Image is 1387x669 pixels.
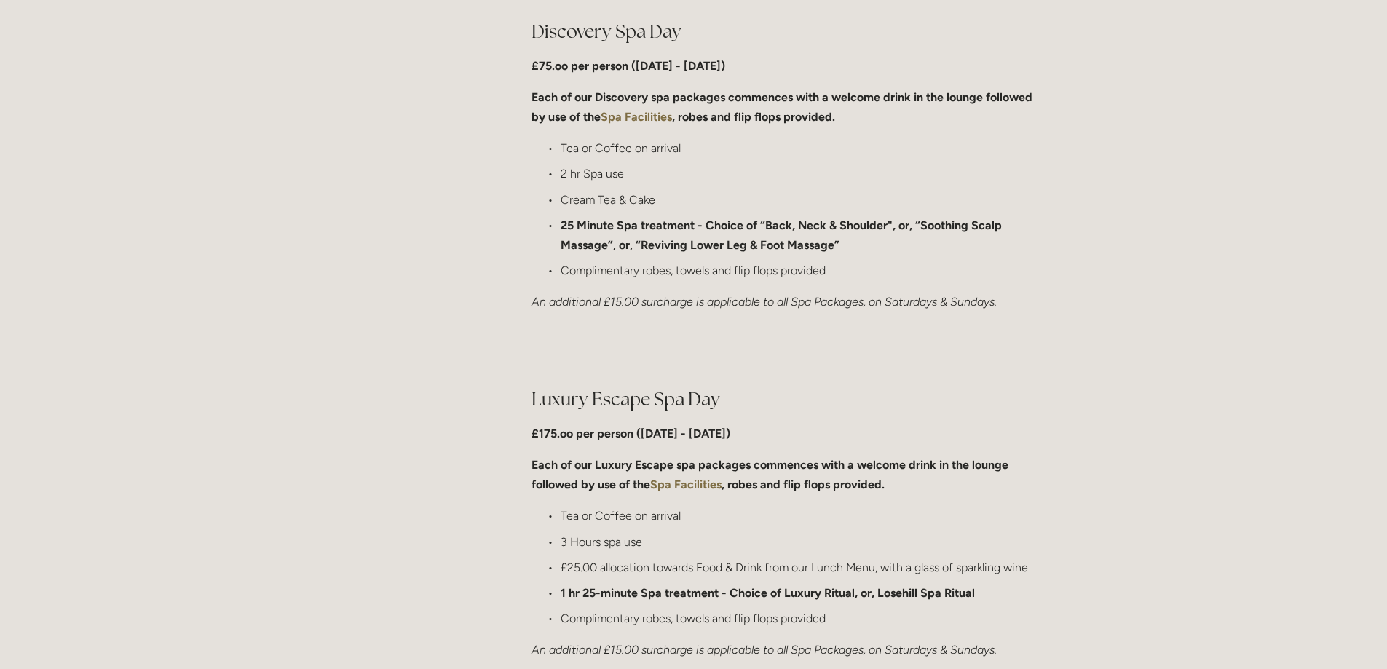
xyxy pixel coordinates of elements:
p: Tea or Coffee on arrival [561,506,1042,526]
strong: Each of our Discovery spa packages commences with a welcome drink in the lounge followed by use o... [532,90,1035,124]
strong: £75.oo per person ([DATE] - [DATE]) [532,59,725,73]
p: Complimentary robes, towels and flip flops provided [561,609,1042,628]
em: An additional £15.00 surcharge is applicable to all Spa Packages, on Saturdays & Sundays. [532,295,997,309]
h2: Discovery Spa Day [532,19,1042,44]
p: 2 hr Spa use [561,164,1042,183]
strong: 25 Minute Spa treatment - Choice of “Back, Neck & Shoulder", or, “Soothing Scalp Massage”, or, “R... [561,218,1005,252]
p: Complimentary robes, towels and flip flops provided [561,261,1042,280]
h2: Luxury Escape Spa Day [532,387,1042,412]
strong: £175.oo per person ([DATE] - [DATE]) [532,427,730,440]
p: £25.00 allocation towards Food & Drink from our Lunch Menu, with a glass of sparkling wine [561,558,1042,577]
strong: , robes and flip flops provided. [672,110,835,124]
p: Cream Tea & Cake [561,190,1042,210]
strong: Each of our Luxury Escape spa packages commences with a welcome drink in the lounge followed by u... [532,458,1011,491]
strong: , robes and flip flops provided. [722,478,885,491]
p: 3 Hours spa use [561,532,1042,552]
p: Tea or Coffee on arrival [561,138,1042,158]
a: Spa Facilities [650,478,722,491]
strong: 1 hr 25-minute Spa treatment - Choice of Luxury Ritual, or, Losehill Spa Ritual [561,586,975,600]
em: An additional £15.00 surcharge is applicable to all Spa Packages, on Saturdays & Sundays. [532,643,997,657]
a: Spa Facilities [601,110,672,124]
